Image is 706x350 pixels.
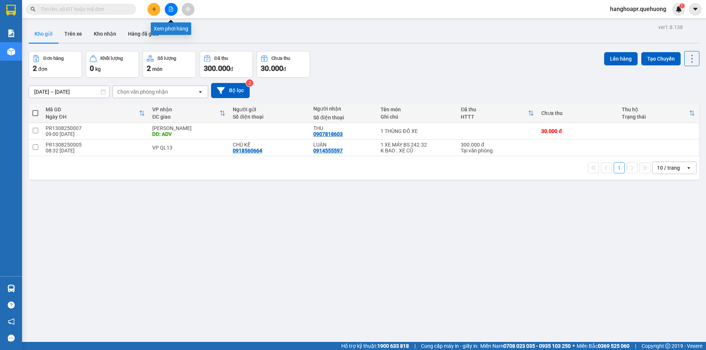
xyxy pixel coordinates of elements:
[40,5,127,13] input: Tìm tên, số ĐT hoặc mã đơn
[381,148,454,154] div: K BAO . XE CŨ
[33,64,37,73] span: 2
[46,148,145,154] div: 08:32 [DATE]
[29,51,82,77] button: Đơn hàng2đơn
[618,104,699,123] th: Toggle SortBy
[680,3,685,8] sup: 1
[182,3,195,16] button: aim
[58,25,88,43] button: Trên xe
[641,52,681,65] button: Tạo Chuyến
[151,7,157,12] span: plus
[257,51,310,77] button: Chưa thu30.000đ
[622,107,689,112] div: Thu hộ
[604,52,638,65] button: Lên hàng
[233,114,306,120] div: Số điện thoại
[46,131,145,137] div: 09:00 [DATE]
[573,344,575,347] span: ⚪️
[46,142,145,148] div: PR1308250005
[31,7,36,12] span: search
[658,23,683,31] div: ver 1.8.138
[665,343,670,349] span: copyright
[686,165,692,171] svg: open
[152,145,225,151] div: VP QL13
[152,107,220,112] div: VP nhận
[414,342,416,350] span: |
[149,104,229,123] th: Toggle SortBy
[233,142,306,148] div: CHÚ KẾ
[675,6,682,12] img: icon-new-feature
[381,142,454,148] div: 1 XE MÁY BS 242.32
[29,86,109,98] input: Select a date range.
[46,114,139,120] div: Ngày ĐH
[541,110,614,116] div: Chưa thu
[313,131,343,137] div: 0907818603
[43,56,64,61] div: Đơn hàng
[421,342,478,350] span: Cung cấp máy in - giấy in:
[42,104,149,123] th: Toggle SortBy
[152,114,220,120] div: ĐC giao
[100,56,123,61] div: Khối lượng
[313,148,343,154] div: 0914555597
[261,64,283,73] span: 30.000
[577,342,630,350] span: Miền Bắc
[90,64,94,73] span: 0
[457,104,538,123] th: Toggle SortBy
[157,56,176,61] div: Số lượng
[122,25,165,43] button: Hàng đã giao
[165,3,178,16] button: file-add
[7,285,15,292] img: warehouse-icon
[7,29,15,37] img: solution-icon
[635,342,636,350] span: |
[88,25,122,43] button: Kho nhận
[211,83,250,98] button: Bộ lọc
[7,48,15,55] img: warehouse-icon
[204,64,230,73] span: 300.000
[313,106,373,112] div: Người nhận
[461,107,528,112] div: Đã thu
[503,343,571,349] strong: 0708 023 035 - 0935 103 250
[8,302,15,308] span: question-circle
[689,3,702,16] button: caret-down
[152,131,225,137] div: DĐ: ADV
[168,7,174,12] span: file-add
[117,88,168,95] div: Chọn văn phòng nhận
[657,164,680,172] div: 10 / trang
[480,342,571,350] span: Miền Nam
[29,25,58,43] button: Kho gửi
[381,128,454,134] div: 1 THÙNG ĐỒ XE
[95,66,101,72] span: kg
[461,142,534,148] div: 300.000 đ
[246,79,253,87] sup: 2
[6,5,16,16] img: logo-vxr
[46,125,145,131] div: PR1308250007
[461,148,534,154] div: Tại văn phòng
[541,128,614,134] div: 30.000 đ
[313,142,373,148] div: LUÂN
[200,51,253,77] button: Đã thu300.000đ
[233,148,262,154] div: 0918560664
[152,125,225,131] div: [PERSON_NAME]
[147,3,160,16] button: plus
[8,335,15,342] span: message
[681,3,683,8] span: 1
[151,22,191,35] div: Xem phơi hàng
[381,114,454,120] div: Ghi chú
[381,107,454,112] div: Tên món
[143,51,196,77] button: Số lượng2món
[147,64,151,73] span: 2
[233,107,306,112] div: Người gửi
[214,56,228,61] div: Đã thu
[152,66,163,72] span: món
[604,4,672,14] span: hanghoapr.quehuong
[197,89,203,95] svg: open
[86,51,139,77] button: Khối lượng0kg
[341,342,409,350] span: Hỗ trợ kỹ thuật:
[598,343,630,349] strong: 0369 525 060
[8,318,15,325] span: notification
[230,66,233,72] span: đ
[185,7,190,12] span: aim
[377,343,409,349] strong: 1900 633 818
[38,66,47,72] span: đơn
[461,114,528,120] div: HTTT
[614,162,625,173] button: 1
[46,107,139,112] div: Mã GD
